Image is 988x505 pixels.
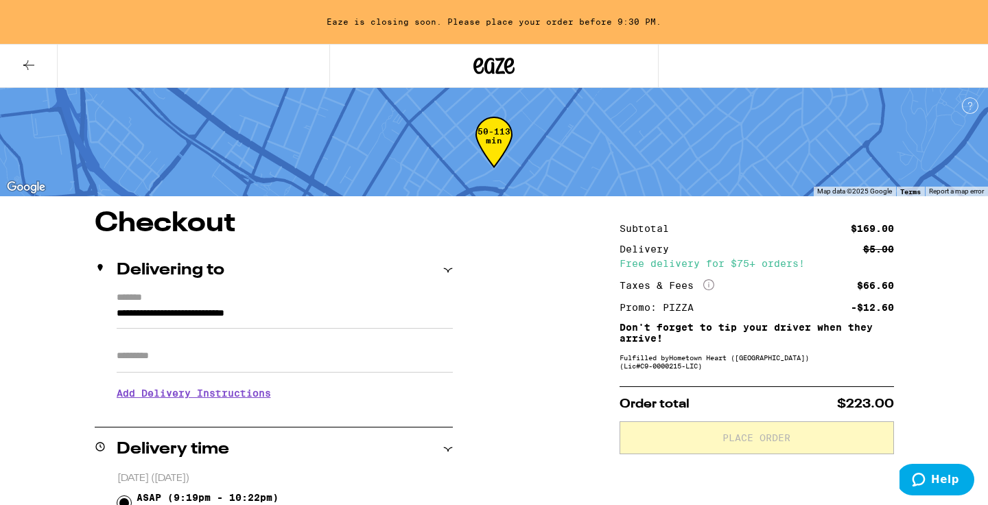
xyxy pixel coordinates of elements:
a: Terms [900,187,921,196]
div: $169.00 [851,224,894,233]
div: 50-113 min [475,127,513,178]
div: Free delivery for $75+ orders! [620,259,894,268]
div: Delivery [620,244,679,254]
span: Map data ©2025 Google [817,187,892,195]
div: $5.00 [863,244,894,254]
div: Promo: PIZZA [620,303,703,312]
span: Place Order [722,433,790,443]
h3: Add Delivery Instructions [117,377,453,409]
div: Subtotal [620,224,679,233]
div: Fulfilled by Hometown Heart ([GEOGRAPHIC_DATA]) (Lic# C9-0000215-LIC ) [620,353,894,370]
a: Open this area in Google Maps (opens a new window) [3,178,49,196]
span: $223.00 [837,398,894,410]
div: $66.60 [857,281,894,290]
h1: Checkout [95,210,453,237]
iframe: Opens a widget where you can find more information [899,464,974,498]
a: Report a map error [929,187,984,195]
p: [DATE] ([DATE]) [117,472,453,485]
p: We'll contact you at [PHONE_NUMBER] when we arrive [117,409,453,420]
img: Google [3,178,49,196]
div: -$12.60 [851,303,894,312]
h2: Delivering to [117,262,224,279]
div: Taxes & Fees [620,279,714,292]
h2: Delivery time [117,441,229,458]
button: Place Order [620,421,894,454]
span: Order total [620,398,690,410]
p: Don't forget to tip your driver when they arrive! [620,322,894,344]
